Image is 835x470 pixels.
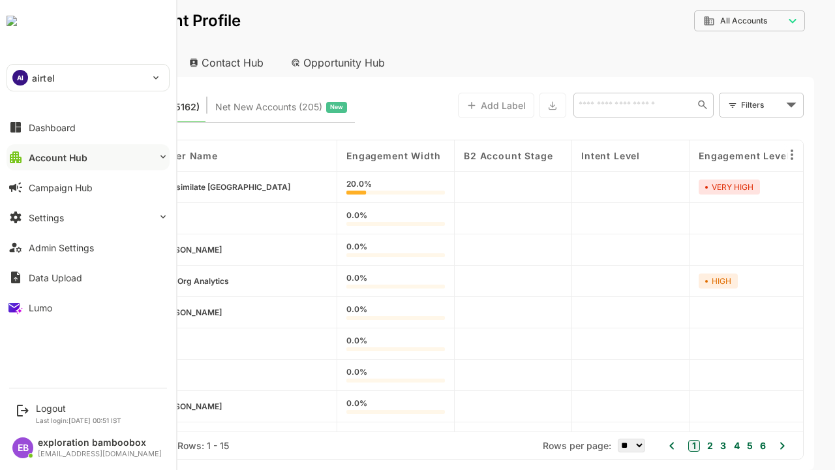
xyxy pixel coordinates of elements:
div: Account Hub [29,152,87,163]
div: Opportunity Hub [235,48,351,77]
div: Filters [695,98,737,112]
div: Contact Hub [133,48,230,77]
p: airtel [32,71,55,85]
button: Data Upload [7,264,170,290]
span: Armstrong-Cabrera [112,307,176,317]
p: Last login: [DATE] 00:51 IST [36,416,121,424]
div: [EMAIL_ADDRESS][DOMAIN_NAME] [38,450,162,458]
div: 0.0% [301,368,399,383]
div: 0.0% [301,337,399,351]
p: Unified Account Profile [21,13,195,29]
span: Hawkins-Crosby [112,401,176,411]
div: AI [12,70,28,86]
span: B2 Account Stage [418,150,507,161]
button: 3 [671,439,680,453]
button: Admin Settings [7,234,170,260]
div: 0.0% [301,243,399,257]
button: Export the selected data as CSV [493,93,521,118]
div: Data Upload [29,272,82,283]
span: Customer Name [92,150,172,161]
button: Account Hub [7,144,170,170]
div: Logout [36,403,121,414]
img: undefinedjpg [7,16,17,26]
button: Dashboard [7,114,170,140]
span: Reassimilate Argentina [112,182,245,192]
div: 0.0% [301,305,399,320]
button: Lumo [7,294,170,321]
div: Newly surfaced ICP-fit accounts from Intent, Website, LinkedIn, and other engagement signals. [170,99,301,116]
div: Lumo [29,302,52,313]
button: 4 [685,439,694,453]
div: All Accounts [648,8,759,34]
div: Filters [694,91,758,119]
div: All Accounts [658,15,738,27]
button: Campaign Hub [7,174,170,200]
span: Engagement Level [653,150,744,161]
span: Engagement Width [301,150,395,161]
div: exploration bamboobox [38,437,162,448]
span: Known accounts you’ve identified to target - imported from CRM, Offline upload, or promoted from ... [39,99,154,116]
div: AIairtel [7,65,169,91]
button: 5 [698,439,707,453]
button: 1 [643,440,654,452]
div: Settings [29,212,64,223]
button: 6 [711,439,720,453]
div: VERY HIGH [653,180,714,195]
div: HIGH [653,274,692,289]
button: Add Label [412,93,489,118]
span: All Accounts [675,16,721,25]
span: TransOrg Analytics [110,276,183,286]
span: Net New Accounts ( 205 ) [170,99,277,116]
div: Admin Settings [29,242,94,253]
span: Rows per page: [497,440,566,451]
div: Total Rows: 105162 | Rows: 1 - 15 [39,440,183,451]
button: Settings [7,204,170,230]
div: EB [12,437,33,458]
span: Intent Level [536,150,594,161]
div: 0.0% [301,274,399,289]
div: Dashboard [29,122,76,133]
div: 20.0% [301,180,399,195]
div: 0.0% [301,431,399,445]
div: 0.0% [301,399,399,414]
span: Conner-Nguyen [112,245,176,255]
div: 0.0% [301,211,399,226]
div: Account Hub [21,48,128,77]
span: New [284,99,297,116]
button: 2 [658,439,667,453]
div: Campaign Hub [29,182,93,193]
